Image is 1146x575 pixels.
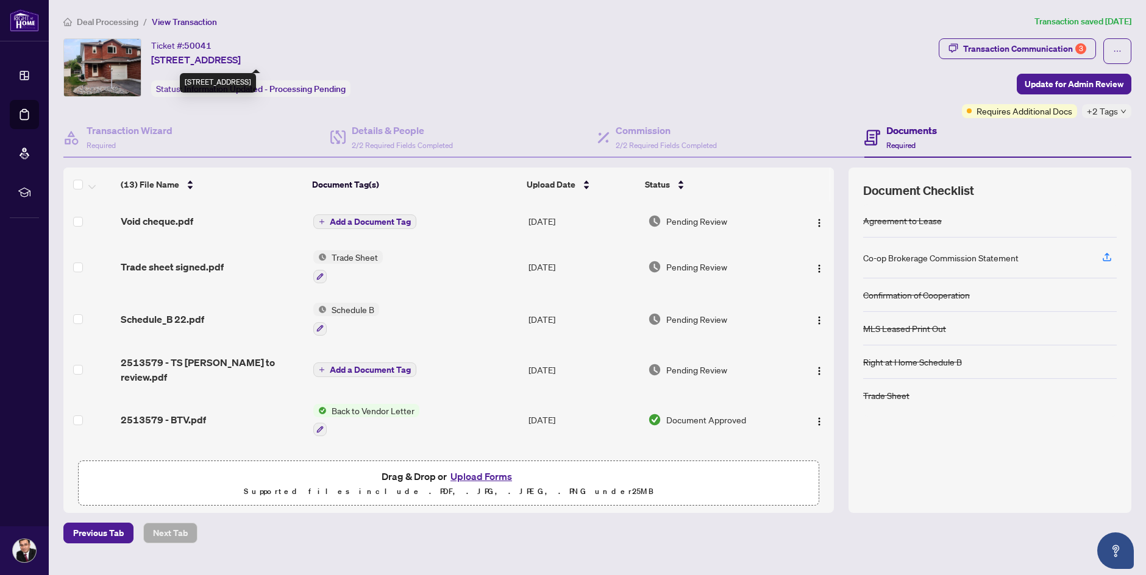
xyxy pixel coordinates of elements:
img: Status Icon [313,250,327,264]
img: Document Status [648,413,661,426]
th: Upload Date [522,168,641,202]
span: View Transaction [152,16,217,27]
span: Document Checklist [863,182,974,199]
td: [DATE] [524,241,642,293]
div: [STREET_ADDRESS] [180,73,256,93]
span: down [1120,108,1126,115]
span: 2513579 - BTV.pdf [121,412,206,427]
span: Drag & Drop orUpload FormsSupported files include .PDF, .JPG, .JPEG, .PNG under25MB [79,461,819,506]
div: Transaction Communication [963,39,1086,58]
button: Logo [810,410,829,429]
h4: Details & People [352,123,453,138]
div: Trade Sheet [863,389,909,402]
span: 50041 [184,40,212,51]
img: Logo [814,264,824,273]
span: 2513579 - TS [PERSON_NAME] to review.pdf [121,355,304,384]
span: Schedule_B 22.pdf [121,312,204,326]
img: IMG-X12329218_1.jpg [64,39,141,96]
div: 3 [1075,43,1086,54]
button: Open asap [1097,532,1134,569]
button: Transaction Communication3 [939,38,1096,59]
img: logo [10,9,39,32]
button: Previous Tab [63,523,133,543]
td: [DATE] [524,345,642,394]
h4: Commission [616,123,717,138]
button: Upload Forms [447,468,516,484]
span: Upload Date [527,178,575,191]
span: 2/2 Required Fields Completed [616,141,717,150]
img: Document Status [648,214,661,228]
span: [STREET_ADDRESS] [151,52,241,67]
h4: Documents [886,123,937,138]
p: Supported files include .PDF, .JPG, .JPEG, .PNG under 25 MB [86,484,811,499]
span: Required [886,141,916,150]
td: [DATE] [524,202,642,241]
div: MLS Leased Print Out [863,322,946,335]
button: Status IconSchedule B [313,303,379,336]
td: [DATE] [524,446,642,498]
img: Logo [814,366,824,376]
span: Previous Tab [73,523,124,543]
span: Deal Processing [77,16,138,27]
span: Void cheque.pdf [121,214,193,228]
div: Co-op Brokerage Commission Statement [863,251,1019,264]
h4: Transaction Wizard [87,123,173,138]
img: Document Status [648,363,661,376]
img: Profile Icon [13,539,36,562]
article: Transaction saved [DATE] [1034,15,1131,29]
span: Required [87,141,116,150]
img: Status Icon [313,303,327,316]
span: Pending Review [666,260,727,273]
span: plus [319,367,325,373]
button: Logo [810,211,829,231]
button: Status IconBack to Vendor Letter [313,404,419,437]
span: Add a Document Tag [330,365,411,374]
div: Confirmation of Cooperation [863,288,970,302]
button: Update for Admin Review [1017,74,1131,94]
div: Ticket #: [151,38,212,52]
img: Document Status [648,312,661,326]
button: Add a Document Tag [313,362,416,378]
button: Logo [810,309,829,329]
th: Status [640,168,788,202]
span: plus [319,219,325,225]
img: Document Status [648,260,661,273]
span: Add a Document Tag [330,217,411,226]
span: (13) File Name [121,178,179,191]
span: Schedule B [327,303,379,316]
span: Pending Review [666,363,727,376]
span: Information Updated - Processing Pending [184,83,346,94]
th: Document Tag(s) [307,168,521,202]
li: / [143,15,147,29]
span: Drag & Drop or [382,468,516,484]
img: Logo [814,316,824,325]
button: Add a Document Tag [313,362,416,377]
span: Requires Additional Docs [977,104,1072,118]
button: Logo [810,257,829,277]
span: Trade sheet signed.pdf [121,259,224,274]
span: Status [645,178,670,191]
button: Next Tab [143,523,198,543]
span: Pending Review [666,214,727,228]
span: Update for Admin Review [1025,74,1123,94]
img: Logo [814,417,824,426]
button: Logo [810,360,829,379]
img: Status Icon [313,404,327,417]
div: Status: [151,80,351,97]
span: Document Approved [666,413,746,426]
button: Status IconTrade Sheet [313,250,383,283]
span: Pending Review [666,312,727,326]
th: (13) File Name [116,168,308,202]
span: ellipsis [1113,47,1122,55]
span: 2/2 Required Fields Completed [352,141,453,150]
button: Add a Document Tag [313,214,416,229]
img: Logo [814,218,824,228]
span: +2 Tags [1087,104,1118,118]
span: Trade Sheet [327,250,383,264]
td: [DATE] [524,394,642,446]
td: [DATE] [524,293,642,345]
span: home [63,18,72,26]
span: Back to Vendor Letter [327,404,419,417]
div: Right at Home Schedule B [863,355,962,369]
div: Agreement to Lease [863,214,942,227]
